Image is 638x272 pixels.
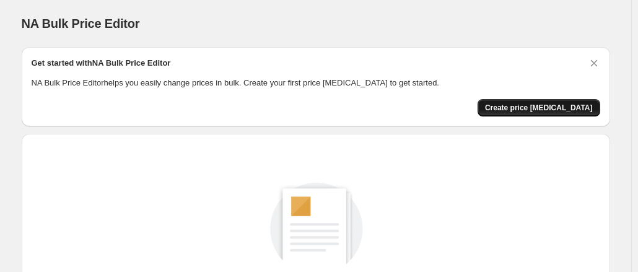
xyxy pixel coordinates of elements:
button: Dismiss card [588,57,600,69]
h2: Get started with NA Bulk Price Editor [32,57,171,69]
span: Create price [MEDICAL_DATA] [485,103,593,113]
button: Create price change job [478,99,600,116]
p: NA Bulk Price Editor helps you easily change prices in bulk. Create your first price [MEDICAL_DAT... [32,77,600,89]
span: NA Bulk Price Editor [22,17,140,30]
